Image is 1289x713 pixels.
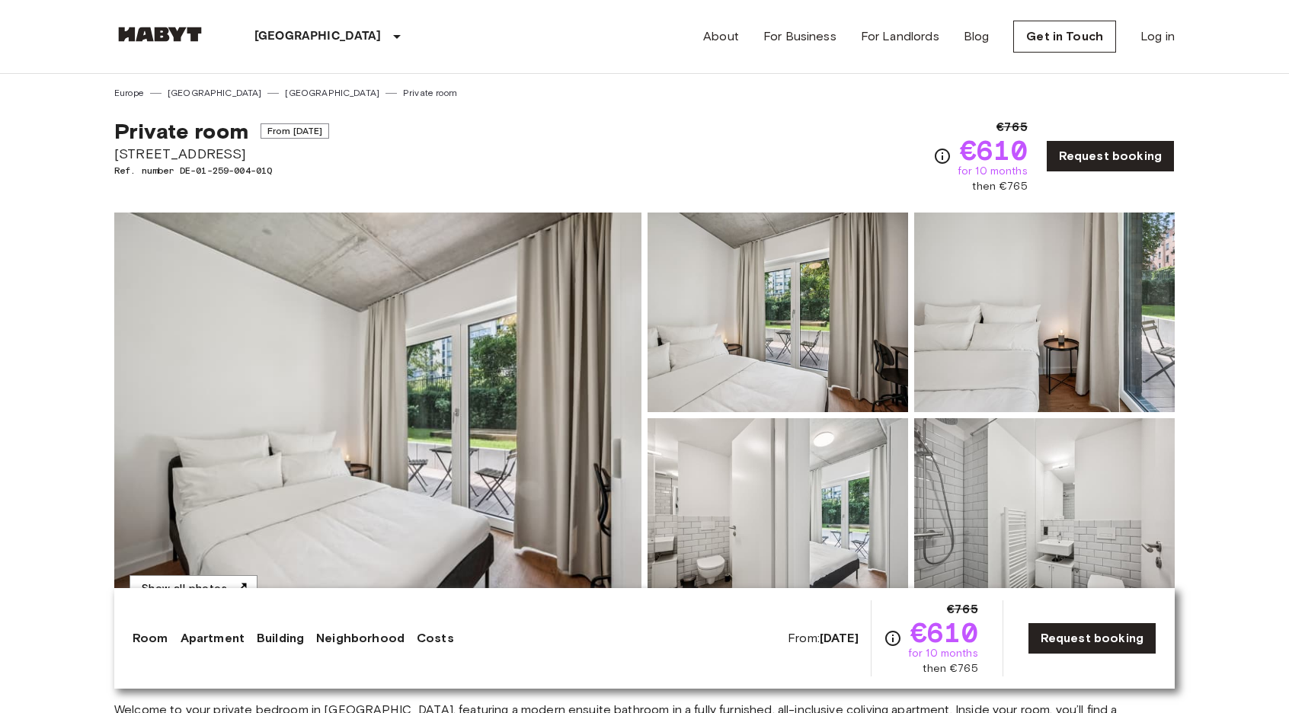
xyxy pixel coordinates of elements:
[648,418,908,618] img: Picture of unit DE-01-259-004-01Q
[417,629,454,647] a: Costs
[1046,140,1175,172] a: Request booking
[1013,21,1116,53] a: Get in Touch
[820,631,859,645] b: [DATE]
[908,646,978,661] span: for 10 months
[114,164,329,177] span: Ref. number DE-01-259-004-01Q
[114,27,206,42] img: Habyt
[910,619,978,646] span: €610
[914,418,1175,618] img: Picture of unit DE-01-259-004-01Q
[114,118,248,144] span: Private room
[914,213,1175,412] img: Picture of unit DE-01-259-004-01Q
[763,27,836,46] a: For Business
[181,629,245,647] a: Apartment
[972,179,1027,194] span: then €765
[947,600,978,619] span: €765
[861,27,939,46] a: For Landlords
[285,86,379,100] a: [GEOGRAPHIC_DATA]
[254,27,382,46] p: [GEOGRAPHIC_DATA]
[884,629,902,647] svg: Check cost overview for full price breakdown. Please note that discounts apply to new joiners onl...
[788,630,859,647] span: From:
[261,123,330,139] span: From [DATE]
[316,629,405,647] a: Neighborhood
[168,86,262,100] a: [GEOGRAPHIC_DATA]
[114,144,329,164] span: [STREET_ADDRESS]
[933,147,952,165] svg: Check cost overview for full price breakdown. Please note that discounts apply to new joiners onl...
[403,86,457,100] a: Private room
[996,118,1028,136] span: €765
[257,629,304,647] a: Building
[958,164,1028,179] span: for 10 months
[964,27,990,46] a: Blog
[1140,27,1175,46] a: Log in
[648,213,908,412] img: Picture of unit DE-01-259-004-01Q
[133,629,168,647] a: Room
[1028,622,1156,654] a: Request booking
[130,575,257,603] button: Show all photos
[923,661,977,676] span: then €765
[114,213,641,618] img: Marketing picture of unit DE-01-259-004-01Q
[114,86,144,100] a: Europe
[703,27,739,46] a: About
[960,136,1028,164] span: €610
